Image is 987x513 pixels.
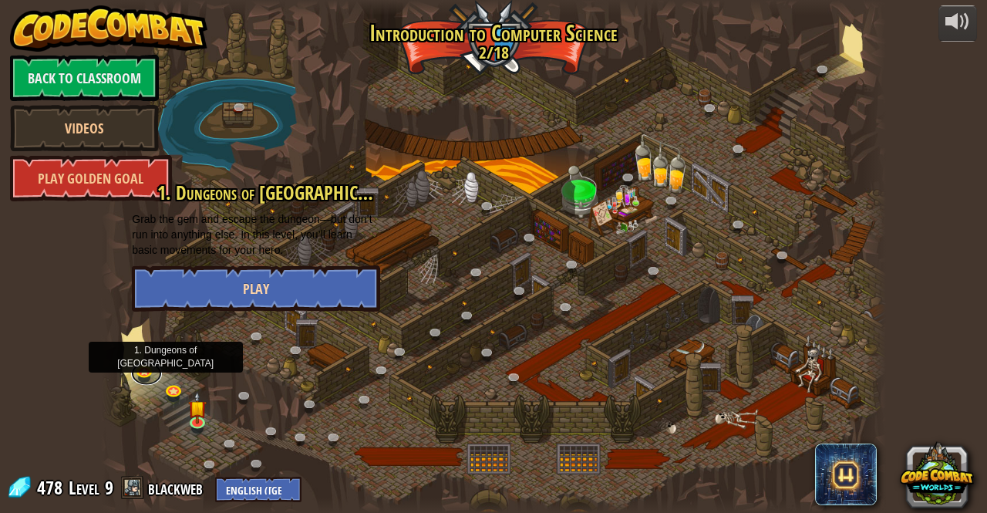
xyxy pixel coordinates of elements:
[938,5,977,42] button: Adjust volume
[243,279,269,299] span: Play
[132,211,380,258] p: Grab the gem and escape the dungeon—but don’t run into anything else. In this level, you’ll learn...
[188,392,207,424] img: level-banner-started.png
[10,5,207,52] img: CodeCombat - Learn how to code by playing a game
[10,55,159,101] a: Back to Classroom
[157,180,408,206] span: 1. Dungeons of [GEOGRAPHIC_DATA]
[37,475,67,500] span: 478
[10,155,172,201] a: Play Golden Goal
[69,475,99,501] span: Level
[132,265,380,312] button: Play
[10,105,159,151] a: Videos
[105,475,113,500] span: 9
[148,475,207,500] a: blackweb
